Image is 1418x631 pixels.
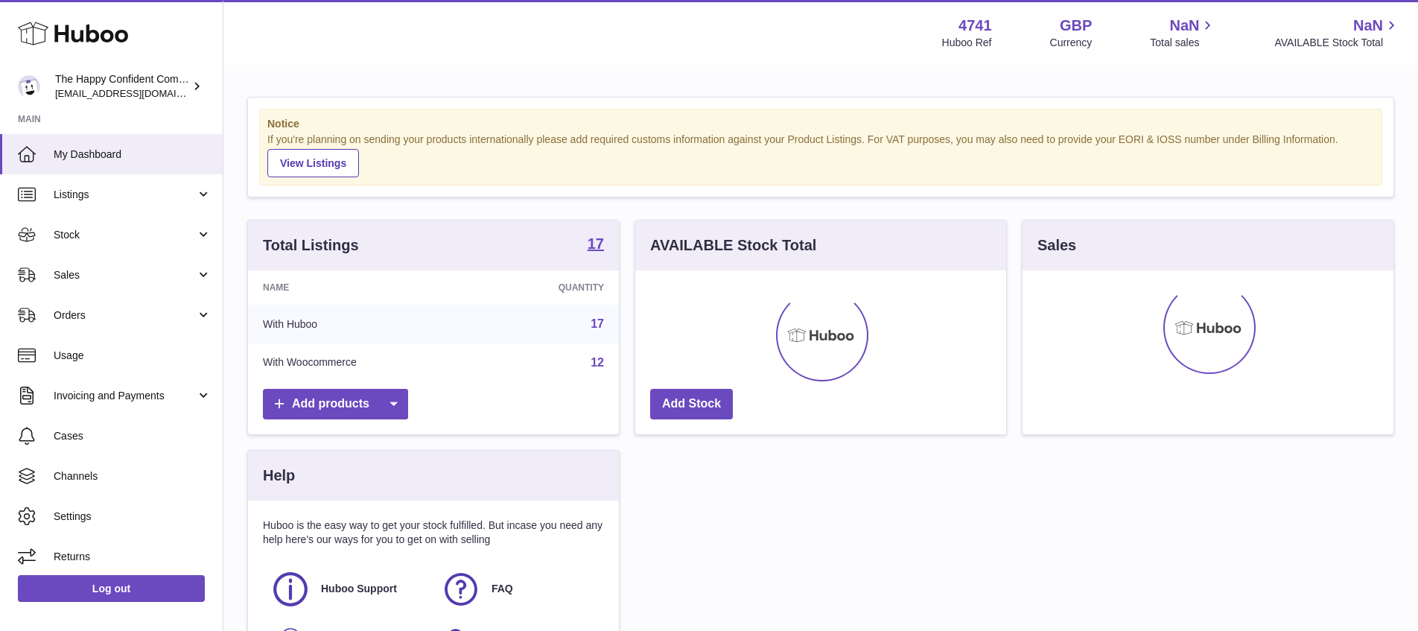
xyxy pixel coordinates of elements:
[54,228,196,242] span: Stock
[54,389,196,403] span: Invoicing and Payments
[958,16,992,36] strong: 4741
[263,389,408,419] a: Add products
[492,582,513,596] span: FAQ
[18,575,205,602] a: Log out
[1353,16,1383,36] span: NaN
[55,87,219,99] span: [EMAIL_ADDRESS][DOMAIN_NAME]
[1060,16,1092,36] strong: GBP
[54,148,212,162] span: My Dashboard
[267,149,359,177] a: View Listings
[588,236,604,254] a: 17
[1050,36,1093,50] div: Currency
[263,466,295,486] h3: Help
[54,308,196,323] span: Orders
[1037,235,1076,256] h3: Sales
[270,569,426,609] a: Huboo Support
[588,236,604,251] strong: 17
[267,117,1374,131] strong: Notice
[942,36,992,50] div: Huboo Ref
[248,270,478,305] th: Name
[1274,16,1400,50] a: NaN AVAILABLE Stock Total
[267,133,1374,177] div: If you're planning on sending your products internationally please add required customs informati...
[248,343,478,382] td: With Woocommerce
[1150,16,1216,50] a: NaN Total sales
[650,235,816,256] h3: AVAILABLE Stock Total
[478,270,619,305] th: Quantity
[1274,36,1400,50] span: AVAILABLE Stock Total
[54,349,212,363] span: Usage
[54,510,212,524] span: Settings
[54,429,212,443] span: Cases
[321,582,397,596] span: Huboo Support
[591,317,604,330] a: 17
[54,469,212,483] span: Channels
[55,72,189,101] div: The Happy Confident Company
[591,356,604,369] a: 12
[1169,16,1199,36] span: NaN
[54,188,196,202] span: Listings
[263,519,604,547] p: Huboo is the easy way to get your stock fulfilled. But incase you need any help here's our ways f...
[54,268,196,282] span: Sales
[1150,36,1216,50] span: Total sales
[248,305,478,343] td: With Huboo
[54,550,212,564] span: Returns
[441,569,597,609] a: FAQ
[263,235,359,256] h3: Total Listings
[650,389,733,419] a: Add Stock
[18,75,40,98] img: contact@happyconfident.com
